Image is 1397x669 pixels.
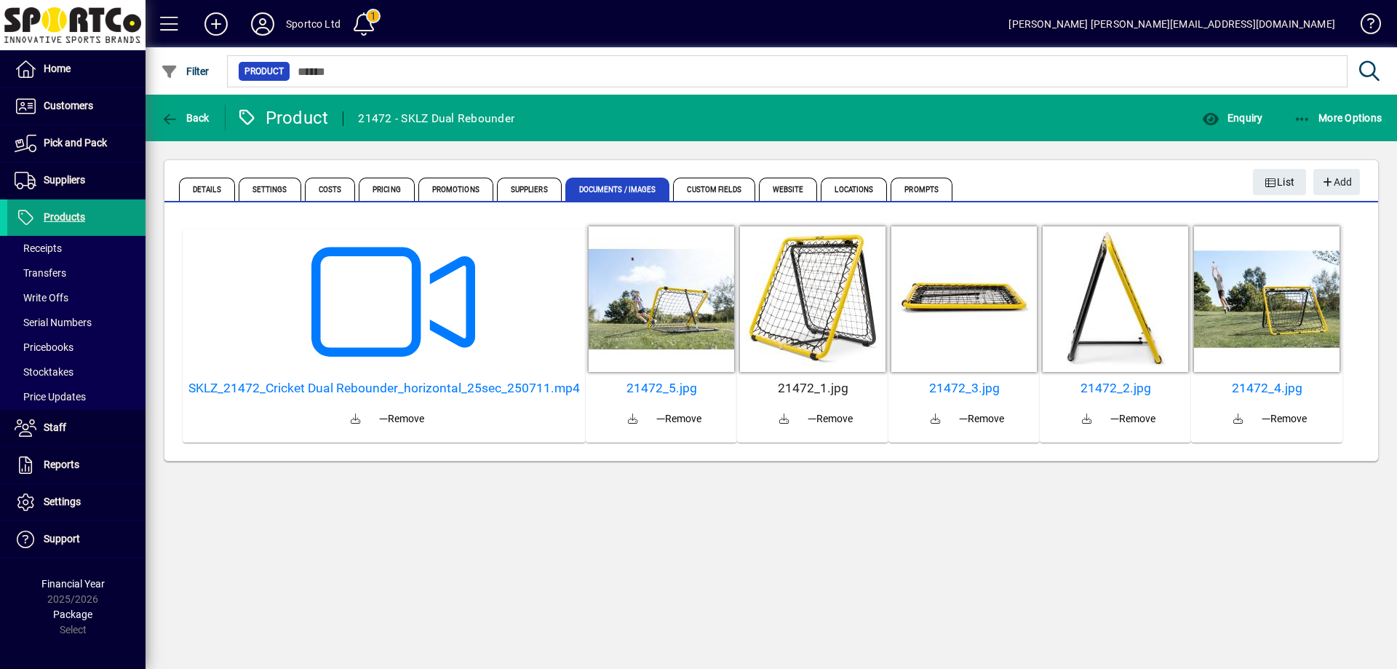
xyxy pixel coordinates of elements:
span: Costs [305,178,356,201]
span: Reports [44,459,79,470]
a: 21472_5.jpg [592,381,731,396]
a: Serial Numbers [7,310,146,335]
span: Pick and Pack [44,137,107,149]
span: Home [44,63,71,74]
a: Download [338,402,373,437]
span: Remove [1110,411,1155,427]
a: Download [767,402,802,437]
button: Filter [157,58,213,84]
span: Back [161,112,210,124]
span: Custom Fields [673,178,755,201]
span: Details [179,178,235,201]
span: Settings [44,496,81,507]
span: Filter [161,66,210,77]
a: 21472_2.jpg [1046,381,1185,396]
span: Pricing [359,178,415,201]
span: Add [1321,170,1352,194]
div: Sportco Ltd [286,12,341,36]
a: 21472_4.jpg [1197,381,1337,396]
div: Product [236,106,329,130]
span: Locations [821,178,887,201]
span: Receipts [15,242,62,254]
button: Remove [1105,405,1161,432]
a: Pricebooks [7,335,146,360]
span: Financial Year [41,578,105,590]
a: Stocktakes [7,360,146,384]
span: Website [759,178,818,201]
button: Back [157,105,213,131]
div: 21472 - SKLZ Dual Rebounder [358,107,514,130]
a: Staff [7,410,146,446]
span: Stocktakes [15,366,73,378]
a: Download [616,402,650,437]
a: Download [1221,402,1256,437]
span: Support [44,533,80,545]
span: Remove [379,411,424,427]
a: SKLZ_21472_Cricket Dual Rebounder_horizontal_25sec_250711.mp4 [188,381,580,396]
a: Reports [7,447,146,483]
span: More Options [1294,112,1382,124]
a: Support [7,521,146,558]
a: Download [1070,402,1105,437]
button: List [1253,169,1307,195]
a: Receipts [7,236,146,261]
a: 21472_3.jpg [894,381,1034,396]
span: Documents / Images [565,178,670,201]
span: Remove [808,411,853,427]
a: Knowledge Base [1350,3,1379,50]
button: More Options [1290,105,1386,131]
button: Profile [239,11,286,37]
button: Add [193,11,239,37]
a: Home [7,51,146,87]
span: Serial Numbers [15,317,92,328]
a: Settings [7,484,146,520]
span: Staff [44,421,66,433]
a: Write Offs [7,285,146,310]
a: Download [918,402,953,437]
span: Suppliers [497,178,562,201]
button: Remove [1256,405,1313,432]
span: Pricebooks [15,341,73,353]
span: Remove [1262,411,1307,427]
a: Transfers [7,261,146,285]
a: 21472_1.jpg [743,381,883,396]
span: Price Updates [15,391,86,403]
span: Settings [239,178,301,201]
app-page-header-button: Back [146,105,226,131]
button: Enquiry [1198,105,1266,131]
span: Remove [656,411,701,427]
span: Products [44,211,85,223]
span: Remove [959,411,1004,427]
button: Add [1313,169,1360,195]
button: Remove [373,405,430,432]
span: Enquiry [1202,112,1262,124]
a: Price Updates [7,384,146,409]
a: Suppliers [7,162,146,199]
span: List [1265,170,1295,194]
span: Package [53,609,92,620]
span: Suppliers [44,174,85,186]
a: Pick and Pack [7,125,146,162]
span: Promotions [418,178,493,201]
span: Product [244,64,284,79]
span: Prompts [891,178,952,201]
div: [PERSON_NAME] [PERSON_NAME][EMAIL_ADDRESS][DOMAIN_NAME] [1008,12,1335,36]
button: Remove [650,405,707,432]
span: Write Offs [15,292,68,304]
button: Remove [953,405,1010,432]
span: Transfers [15,267,66,279]
a: Customers [7,88,146,124]
span: Customers [44,100,93,111]
button: Remove [802,405,859,432]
